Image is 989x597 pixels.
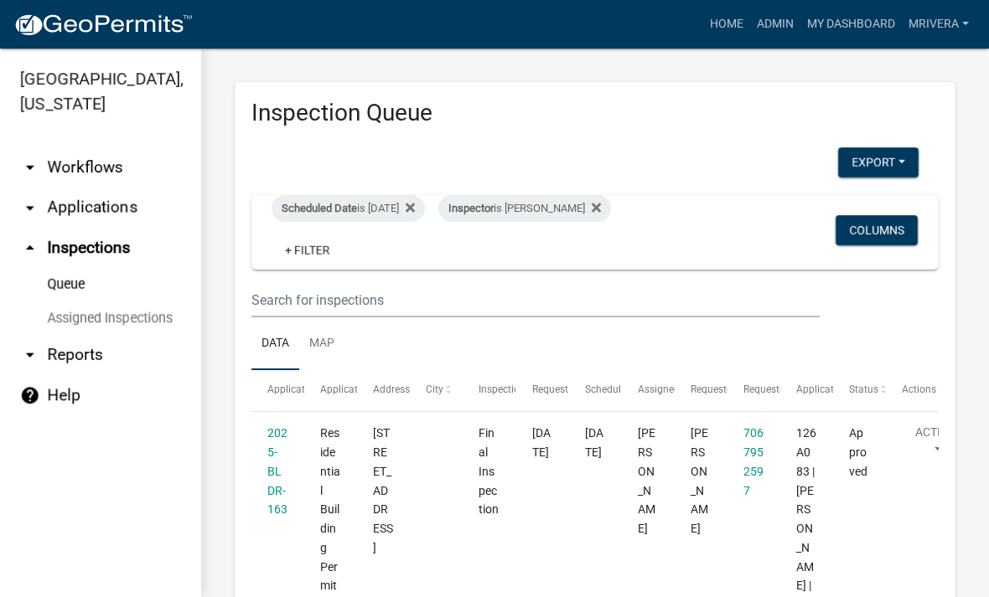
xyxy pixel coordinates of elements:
[20,345,40,365] i: arrow_drop_down
[251,370,304,410] datatable-header-cell: Application
[750,8,800,40] a: Admin
[299,317,344,371] a: Map
[373,426,393,554] span: 558 ROCKVILLE SPRINGS DR
[691,383,766,395] span: Requestor Name
[479,383,550,395] span: Inspection Type
[849,383,878,395] span: Status
[585,424,606,462] div: [DATE]
[373,383,410,395] span: Address
[800,8,902,40] a: My Dashboard
[20,238,40,258] i: arrow_drop_up
[638,426,655,535] span: Michele Rivera
[886,370,939,410] datatable-header-cell: Actions
[532,383,603,395] span: Requested Date
[410,370,463,410] datatable-header-cell: City
[621,370,674,410] datatable-header-cell: Assigned Inspector
[20,385,40,405] i: help
[20,157,40,178] i: arrow_drop_down
[251,99,939,127] h3: Inspection Queue
[532,426,551,459] span: 10/02/2025
[304,370,357,410] datatable-header-cell: Application Type
[267,383,319,395] span: Application
[438,195,611,222] div: is [PERSON_NAME]
[251,283,820,317] input: Search for inspections
[728,370,780,410] datatable-header-cell: Requestor Phone
[272,195,425,222] div: is [DATE]
[833,370,886,410] datatable-header-cell: Status
[743,426,764,497] a: 7067952597
[357,370,410,410] datatable-header-cell: Address
[691,426,708,535] span: Mindy Oglesby
[838,147,919,178] button: Export
[703,8,750,40] a: Home
[272,235,344,265] a: + Filter
[515,370,568,410] datatable-header-cell: Requested Date
[902,424,971,466] button: Action
[675,370,728,410] datatable-header-cell: Requestor Name
[320,426,340,592] span: Residential Building Permit
[267,426,287,516] a: 2025-BLDR-163
[568,370,621,410] datatable-header-cell: Scheduled Time
[902,383,936,395] span: Actions
[463,370,515,410] datatable-header-cell: Inspection Type
[902,8,976,40] a: mrivera
[320,383,396,395] span: Application Type
[849,426,867,478] span: Approved
[836,215,918,245] button: Columns
[282,202,357,214] span: Scheduled Date
[426,383,443,395] span: City
[479,426,499,516] span: Final Inspection
[20,198,40,218] i: arrow_drop_down
[585,383,657,395] span: Scheduled Time
[796,383,902,395] span: Application Description
[638,383,724,395] span: Assigned Inspector
[743,383,821,395] span: Requestor Phone
[251,317,299,371] a: Data
[780,370,833,410] datatable-header-cell: Application Description
[448,202,494,214] span: Inspector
